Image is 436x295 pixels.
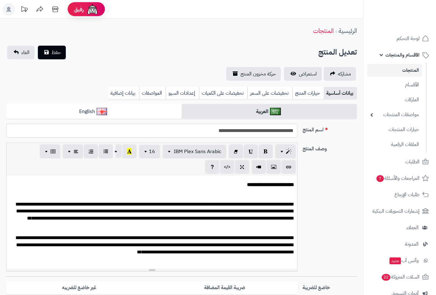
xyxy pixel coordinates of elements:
[299,70,317,78] span: استعراض
[284,67,322,81] a: استعراض
[324,67,356,81] a: مشاركه
[300,281,359,291] label: خاضع للضريبة
[270,108,281,115] img: العربية
[313,26,334,35] a: المنتجات
[97,108,107,115] img: English
[6,104,182,119] a: English
[405,157,420,166] span: الطلبات
[367,220,432,235] a: العملاء
[367,64,422,77] a: المنتجات
[6,281,152,294] label: غير خاضع للضريبه
[7,46,34,59] a: الغاء
[38,46,66,59] button: حفظ
[108,87,139,99] a: بيانات إضافية
[86,3,99,16] img: ai-face.png
[381,273,420,281] span: السلات المتروكة
[166,87,199,99] a: إعدادات السيو
[52,49,61,56] span: حفظ
[300,124,359,134] label: اسم المنتج
[367,123,422,136] a: خيارات المنتجات
[407,223,419,232] span: العملاء
[338,70,351,78] span: مشاركه
[367,154,432,169] a: الطلبات
[367,108,422,121] a: مواصفات المنتجات
[367,270,432,284] a: السلات المتروكة22
[394,190,420,199] span: طلبات الإرجاع
[339,26,357,35] a: الرئيسية
[74,6,84,13] span: رفيق
[139,87,166,99] a: المواصفات
[389,256,419,265] span: وآتس آب
[389,257,401,264] span: جديد
[240,70,276,78] span: حركة مخزون المنتج
[367,204,432,219] a: إشعارات التحويلات البنكية
[174,148,221,155] span: IBM Plex Sans Arabic
[376,175,384,182] span: 7
[318,46,357,59] h2: تعديل المنتج
[199,87,247,99] a: تخفيضات على الكميات
[367,93,422,107] a: الماركات
[397,34,420,43] span: لوحة التحكم
[376,174,420,183] span: المراجعات والأسئلة
[367,78,422,92] a: الأقسام
[152,281,298,294] label: ضريبة القيمة المضافة
[149,148,155,155] span: 16
[367,31,432,46] a: لوحة التحكم
[405,240,419,248] span: المدونة
[139,145,160,158] button: 16
[182,104,357,119] a: العربية
[226,67,281,81] a: حركة مخزون المنتج
[163,145,226,158] button: IBM Plex Sans Arabic
[367,237,432,252] a: المدونة
[367,171,432,186] a: المراجعات والأسئلة7
[16,3,32,17] a: تحديثات المنصة
[300,143,359,152] label: وصف المنتج
[382,274,390,281] span: 22
[372,207,420,216] span: إشعارات التحويلات البنكية
[21,49,29,56] span: الغاء
[367,253,432,268] a: وآتس آبجديد
[324,87,357,99] a: بيانات أساسية
[367,138,422,151] a: الملفات الرقمية
[385,51,420,59] span: الأقسام والمنتجات
[367,187,432,202] a: طلبات الإرجاع
[247,87,292,99] a: تخفيضات على السعر
[292,87,324,99] a: خيارات المنتج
